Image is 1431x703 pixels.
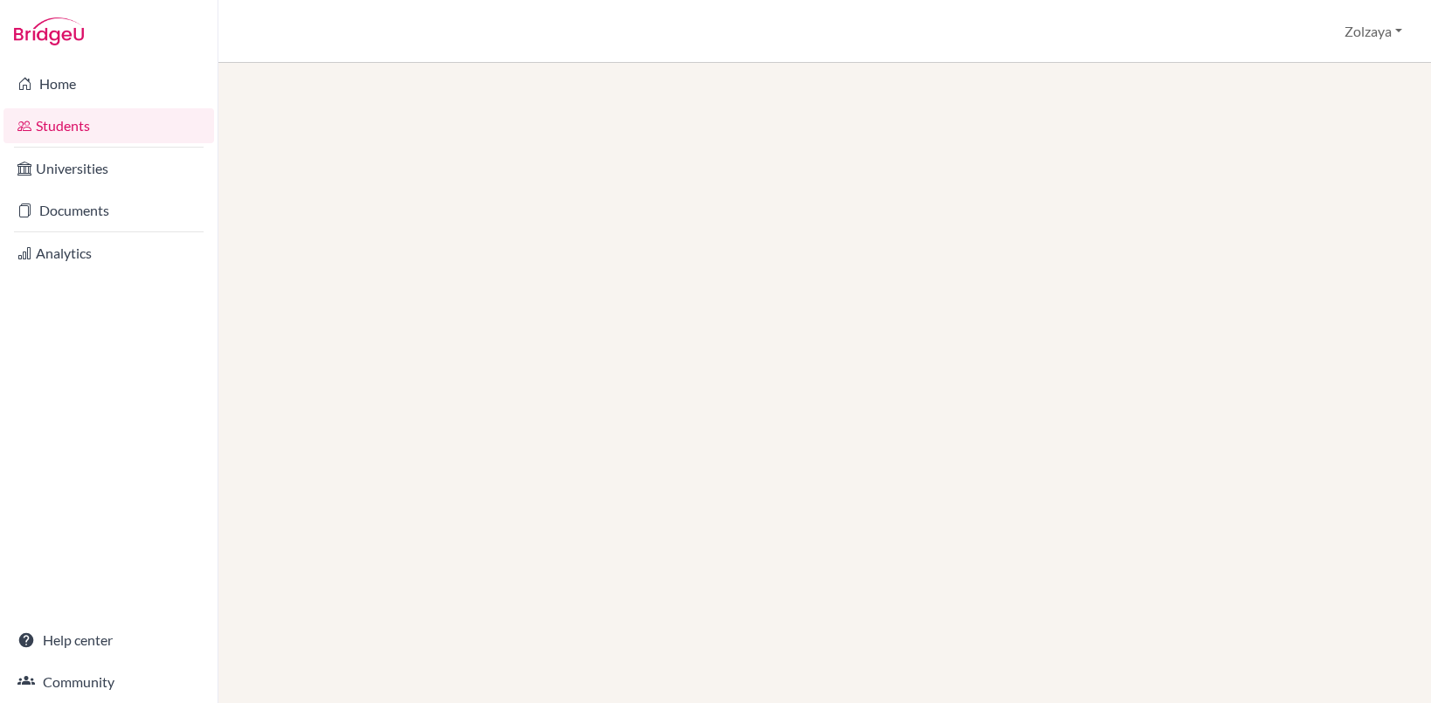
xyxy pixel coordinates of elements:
[14,17,84,45] img: Bridge-U
[3,66,214,101] a: Home
[3,623,214,658] a: Help center
[3,236,214,271] a: Analytics
[3,193,214,228] a: Documents
[3,665,214,700] a: Community
[3,151,214,186] a: Universities
[3,108,214,143] a: Students
[1337,15,1410,48] button: Zolzaya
